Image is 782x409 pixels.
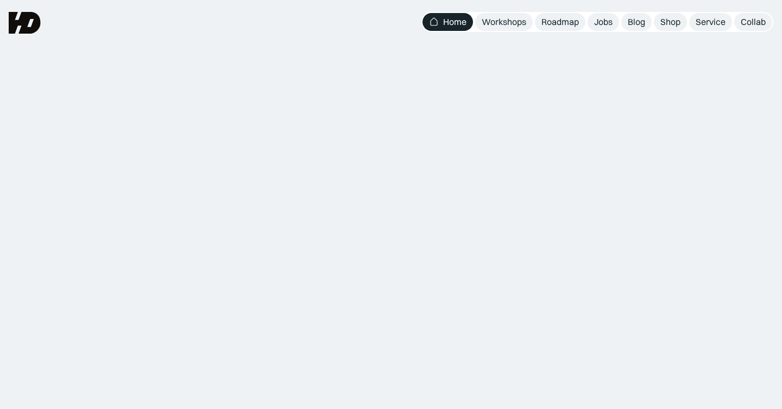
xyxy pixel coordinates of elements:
[621,13,652,31] a: Blog
[629,355,697,367] div: Lihat loker desain
[443,16,466,28] div: Home
[741,16,766,28] div: Collab
[734,13,772,31] a: Collab
[660,16,680,28] div: Shop
[689,13,732,31] a: Service
[654,13,687,31] a: Shop
[588,13,619,31] a: Jobs
[598,330,653,340] div: WHO’S HIRING?
[168,130,264,182] span: UIUX
[482,16,526,28] div: Workshops
[628,16,645,28] div: Blog
[541,16,579,28] div: Roadmap
[401,130,425,182] span: &
[594,16,613,28] div: Jobs
[475,13,533,31] a: Workshops
[696,16,726,28] div: Service
[422,13,473,31] a: Home
[535,13,585,31] a: Roadmap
